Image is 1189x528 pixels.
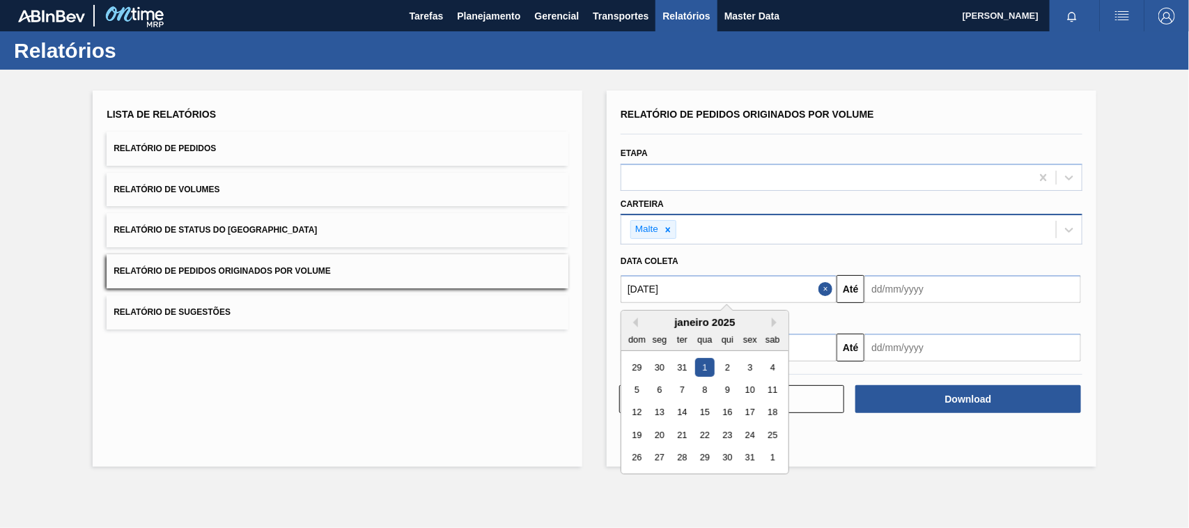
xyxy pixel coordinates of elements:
[628,449,646,467] div: Choose domingo, 26 de janeiro de 2025
[695,380,714,399] div: Choose quarta-feira, 8 de janeiro de 2025
[837,275,864,303] button: Até
[740,380,759,399] div: Choose sexta-feira, 10 de janeiro de 2025
[695,449,714,467] div: Choose quarta-feira, 29 de janeiro de 2025
[410,8,444,24] span: Tarefas
[107,295,568,329] button: Relatório de Sugestões
[718,380,737,399] div: Choose quinta-feira, 9 de janeiro de 2025
[107,109,216,120] span: Lista de Relatórios
[740,449,759,467] div: Choose sexta-feira, 31 de janeiro de 2025
[621,256,678,266] span: Data coleta
[763,449,782,467] div: Choose sábado, 1 de fevereiro de 2025
[621,199,664,209] label: Carteira
[695,403,714,422] div: Choose quarta-feira, 15 de janeiro de 2025
[628,358,646,377] div: Choose domingo, 29 de dezembro de 2024
[864,334,1080,362] input: dd/mm/yyyy
[718,330,737,349] div: qui
[107,173,568,207] button: Relatório de Volumes
[114,185,219,194] span: Relatório de Volumes
[114,307,231,317] span: Relatório de Sugestões
[673,330,692,349] div: ter
[651,403,669,422] div: Choose segunda-feira, 13 de janeiro de 2025
[855,385,1080,413] button: Download
[651,426,669,444] div: Choose segunda-feira, 20 de janeiro de 2025
[631,221,660,238] div: Malte
[114,225,317,235] span: Relatório de Status do [GEOGRAPHIC_DATA]
[628,380,646,399] div: Choose domingo, 5 de janeiro de 2025
[718,449,737,467] div: Choose quinta-feira, 30 de janeiro de 2025
[718,403,737,422] div: Choose quinta-feira, 16 de janeiro de 2025
[114,266,331,276] span: Relatório de Pedidos Originados por Volume
[621,148,648,158] label: Etapa
[740,426,759,444] div: Choose sexta-feira, 24 de janeiro de 2025
[718,358,737,377] div: Choose quinta-feira, 2 de janeiro de 2025
[621,109,874,120] span: Relatório de Pedidos Originados por Volume
[628,426,646,444] div: Choose domingo, 19 de janeiro de 2025
[651,330,669,349] div: seg
[724,8,779,24] span: Master Data
[763,358,782,377] div: Choose sábado, 4 de janeiro de 2025
[107,254,568,288] button: Relatório de Pedidos Originados por Volume
[837,334,864,362] button: Até
[673,449,692,467] div: Choose terça-feira, 28 de janeiro de 2025
[673,403,692,422] div: Choose terça-feira, 14 de janeiro de 2025
[740,330,759,349] div: sex
[673,380,692,399] div: Choose terça-feira, 7 de janeiro de 2025
[107,213,568,247] button: Relatório de Status do [GEOGRAPHIC_DATA]
[1158,8,1175,24] img: Logout
[535,8,580,24] span: Gerencial
[763,426,782,444] div: Choose sábado, 25 de janeiro de 2025
[621,275,837,303] input: dd/mm/yyyy
[625,356,784,469] div: month 2025-01
[628,330,646,349] div: dom
[628,403,646,422] div: Choose domingo, 12 de janeiro de 2025
[718,426,737,444] div: Choose quinta-feira, 23 de janeiro de 2025
[864,275,1080,303] input: dd/mm/yyyy
[619,385,844,413] button: Limpar
[18,10,85,22] img: TNhmsLtSVTkK8tSr43FrP2fwEKptu5GPRR3wAAAABJRU5ErkJggg==
[673,358,692,377] div: Choose terça-feira, 31 de dezembro de 2024
[651,358,669,377] div: Choose segunda-feira, 30 de dezembro de 2024
[662,8,710,24] span: Relatórios
[107,132,568,166] button: Relatório de Pedidos
[695,358,714,377] div: Choose quarta-feira, 1 de janeiro de 2025
[740,358,759,377] div: Choose sexta-feira, 3 de janeiro de 2025
[818,275,837,303] button: Close
[628,318,638,327] button: Previous Month
[763,330,782,349] div: sab
[772,318,782,327] button: Next Month
[695,330,714,349] div: qua
[695,426,714,444] div: Choose quarta-feira, 22 de janeiro de 2025
[651,380,669,399] div: Choose segunda-feira, 6 de janeiro de 2025
[1114,8,1130,24] img: userActions
[673,426,692,444] div: Choose terça-feira, 21 de janeiro de 2025
[621,316,788,328] div: janeiro 2025
[763,380,782,399] div: Choose sábado, 11 de janeiro de 2025
[593,8,648,24] span: Transportes
[651,449,669,467] div: Choose segunda-feira, 27 de janeiro de 2025
[457,8,520,24] span: Planejamento
[14,42,261,59] h1: Relatórios
[1050,6,1094,26] button: Notificações
[114,143,216,153] span: Relatório de Pedidos
[740,403,759,422] div: Choose sexta-feira, 17 de janeiro de 2025
[763,403,782,422] div: Choose sábado, 18 de janeiro de 2025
